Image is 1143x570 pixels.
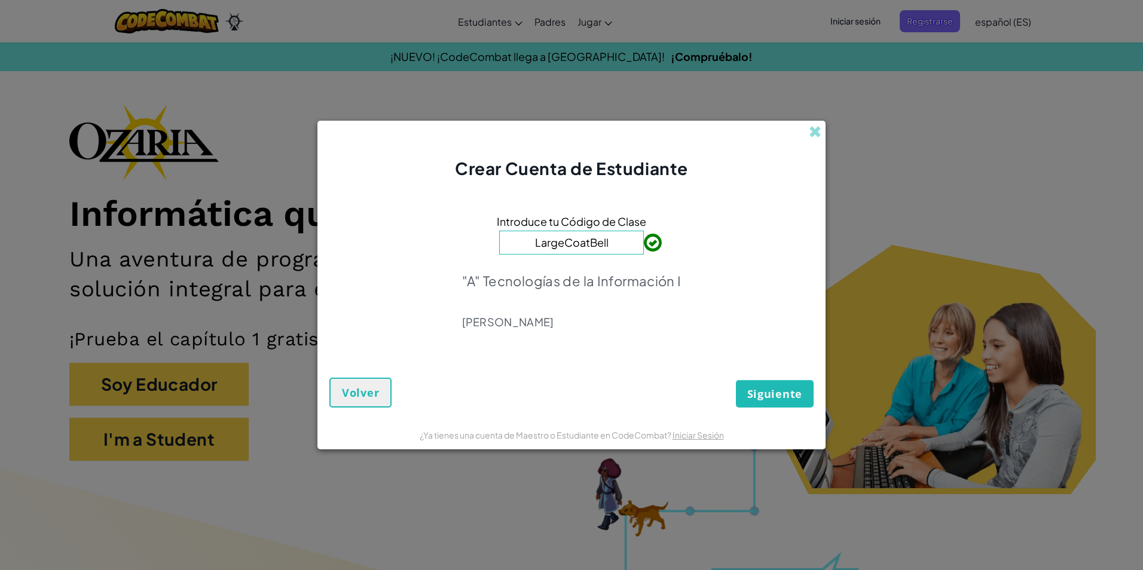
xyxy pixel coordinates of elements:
p: [PERSON_NAME] [462,315,681,329]
span: Introduce tu Código de Clase [497,213,646,230]
p: "A" Tecnologías de la Información I [462,272,681,289]
span: Volver [342,385,379,400]
span: ¿Ya tienes una cuenta de Maestro o Estudiante en CodeCombat? [420,430,673,440]
button: Siguiente [736,380,814,407]
button: Volver [329,378,392,407]
a: Iniciar Sesión [673,430,724,440]
span: Crear Cuenta de Estudiante [455,158,688,179]
span: Siguiente [747,387,802,401]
